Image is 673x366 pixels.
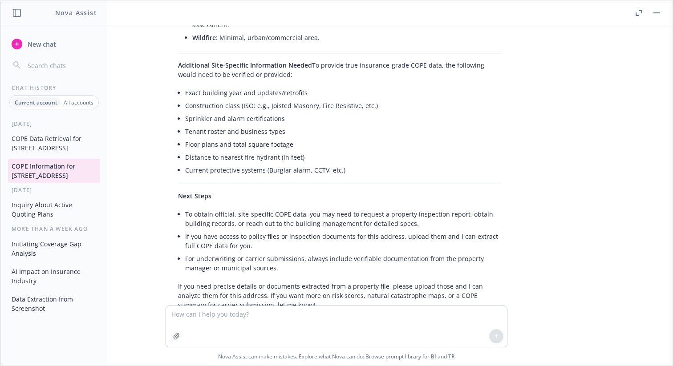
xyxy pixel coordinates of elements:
[55,8,97,17] h1: Nova Assist
[8,36,100,52] button: New chat
[185,252,502,274] li: For underwriting or carrier submissions, always include verifiable documentation from the propert...
[185,99,502,112] li: Construction class (ISO: e.g., Joisted Masonry, Fire Resistive, etc.)
[431,353,436,360] a: BI
[192,31,502,44] li: : Minimal, urban/commercial area.
[185,208,502,230] li: To obtain official, site-specific COPE data, you may need to request a property inspection report...
[178,61,312,69] span: Additional Site-Specific Information Needed
[185,86,502,99] li: Exact building year and updates/retrofits
[26,40,56,49] span: New chat
[1,225,107,233] div: More than a week ago
[8,264,100,288] button: AI Impact on Insurance Industry
[8,131,100,155] button: COPE Data Retrieval for [STREET_ADDRESS]
[8,292,100,316] button: Data Extraction from Screenshot
[185,125,502,138] li: Tenant roster and business types
[8,159,100,183] button: COPE Information for [STREET_ADDRESS]
[8,237,100,261] button: Initiating Coverage Gap Analysis
[178,60,502,79] p: To provide true insurance-grade COPE data, the following would need to be verified or provided:
[15,99,57,106] p: Current account
[178,282,502,310] p: If you need precise details or documents extracted from a property file, please upload those and ...
[185,164,502,177] li: Current protective systems (Burglar alarm, CCTV, etc.)
[178,192,211,200] span: Next Steps
[448,353,455,360] a: TR
[1,120,107,128] div: [DATE]
[185,112,502,125] li: Sprinkler and alarm certifications
[192,33,216,42] span: Wildfire
[185,138,502,151] li: Floor plans and total square footage
[185,230,502,252] li: If you have access to policy files or inspection documents for this address, upload them and I ca...
[218,347,455,366] span: Nova Assist can make mistakes. Explore what Nova can do: Browse prompt library for and
[1,186,107,194] div: [DATE]
[8,197,100,221] button: Inquiry About Active Quoting Plans
[64,99,93,106] p: All accounts
[26,59,97,72] input: Search chats
[1,84,107,92] div: Chat History
[185,151,502,164] li: Distance to nearest fire hydrant (in feet)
